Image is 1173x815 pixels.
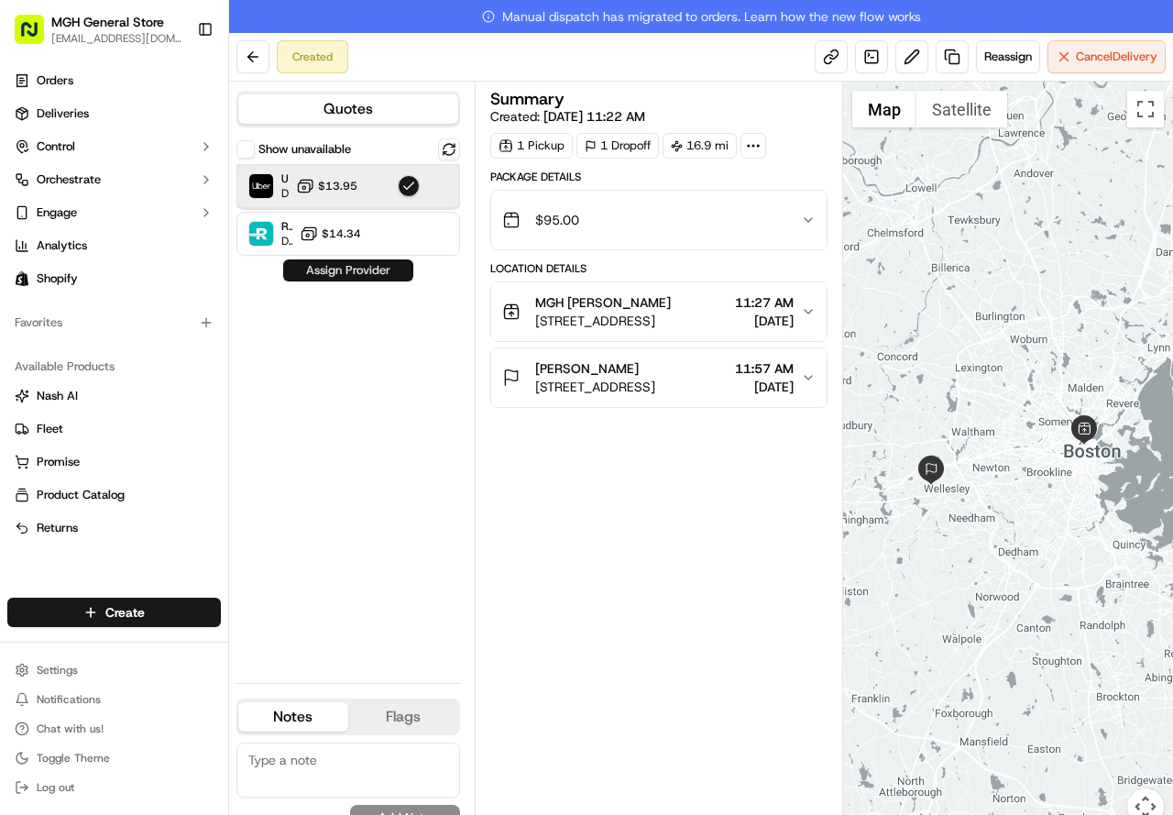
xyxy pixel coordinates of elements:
[7,657,221,683] button: Settings
[663,133,737,159] div: 16.9 mi
[322,226,361,241] span: $14.34
[7,66,221,95] a: Orders
[258,141,351,158] label: Show unavailable
[15,421,214,437] a: Fleet
[37,171,101,188] span: Orchestrate
[576,133,659,159] div: 1 Dropoff
[37,72,73,89] span: Orders
[735,312,794,330] span: [DATE]
[11,353,148,386] a: 📗Knowledge Base
[300,225,361,243] button: $14.34
[7,308,221,337] div: Favorites
[173,360,294,379] span: API Documentation
[543,108,645,125] span: [DATE] 11:22 AM
[7,352,221,381] div: Available Products
[37,237,87,254] span: Analytics
[312,181,334,203] button: Start new chat
[37,285,51,300] img: 1736555255976-a54dd68f-1ca7-489b-9aae-adbdc363a1c4
[490,91,565,107] h3: Summary
[155,362,170,377] div: 💻
[51,31,182,46] button: [EMAIL_ADDRESS][DOMAIN_NAME]
[7,7,190,51] button: MGH General Store[EMAIL_ADDRESS][DOMAIN_NAME]
[490,133,573,159] div: 1 Pickup
[535,312,671,330] span: [STREET_ADDRESS]
[18,238,123,253] div: Past conversations
[7,165,221,194] button: Orchestrate
[7,447,221,477] button: Promise
[238,702,348,732] button: Notes
[82,175,301,193] div: Start new chat
[482,7,921,26] span: Manual dispatch has migrated to orders. Learn how the new flow works
[37,663,78,677] span: Settings
[238,94,458,124] button: Quotes
[7,414,221,444] button: Fleet
[37,138,75,155] span: Control
[916,91,1007,127] button: Show satellite imagery
[37,388,78,404] span: Nash AI
[296,177,357,195] button: $13.95
[535,211,579,229] span: $95.00
[18,267,48,296] img: Kat Rubio
[37,520,78,536] span: Returns
[7,716,221,742] button: Chat with us!
[37,105,89,122] span: Deliveries
[57,284,148,299] span: [PERSON_NAME]
[152,284,159,299] span: •
[735,359,794,378] span: 11:57 AM
[7,381,221,411] button: Nash AI
[7,480,221,510] button: Product Catalog
[7,775,221,800] button: Log out
[1127,91,1164,127] button: Toggle fullscreen view
[37,721,104,736] span: Chat with us!
[1076,49,1157,65] span: Cancel Delivery
[735,378,794,396] span: [DATE]
[281,219,292,234] span: Roadie (P2P)
[182,405,222,419] span: Pylon
[7,132,221,161] button: Control
[490,107,645,126] span: Created:
[15,388,214,404] a: Nash AI
[18,73,334,103] p: Welcome 👋
[976,40,1040,73] button: Reassign
[7,99,221,128] a: Deliveries
[535,293,671,312] span: MGH [PERSON_NAME]
[249,222,273,246] img: Roadie (P2P)
[7,598,221,627] button: Create
[491,282,827,341] button: MGH [PERSON_NAME][STREET_ADDRESS]11:27 AM[DATE]
[1047,40,1166,73] button: CancelDelivery
[7,687,221,712] button: Notifications
[37,454,80,470] span: Promise
[18,18,55,55] img: Nash
[535,378,655,396] span: [STREET_ADDRESS]
[7,745,221,771] button: Toggle Theme
[15,487,214,503] a: Product Catalog
[37,360,140,379] span: Knowledge Base
[7,231,221,260] a: Analytics
[148,353,301,386] a: 💻API Documentation
[7,264,221,293] a: Shopify
[249,174,273,198] img: Uber
[348,702,458,732] button: Flags
[984,49,1032,65] span: Reassign
[7,513,221,543] button: Returns
[37,780,74,795] span: Log out
[18,362,33,377] div: 📗
[7,198,221,227] button: Engage
[51,13,164,31] button: MGH General Store
[162,284,200,299] span: [DATE]
[490,170,828,184] div: Package Details
[852,91,916,127] button: Show street map
[38,175,71,208] img: 1724597045416-56b7ee45-8013-43a0-a6f9-03cb97ddad50
[48,118,330,138] input: Got a question? Start typing here...
[490,261,828,276] div: Location Details
[283,259,413,281] button: Assign Provider
[535,359,639,378] span: [PERSON_NAME]
[15,454,214,470] a: Promise
[15,520,214,536] a: Returns
[18,175,51,208] img: 1736555255976-a54dd68f-1ca7-489b-9aae-adbdc363a1c4
[281,186,289,201] span: Dropoff ETA 1 hour
[82,193,252,208] div: We're available if you need us!
[37,204,77,221] span: Engage
[284,235,334,257] button: See all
